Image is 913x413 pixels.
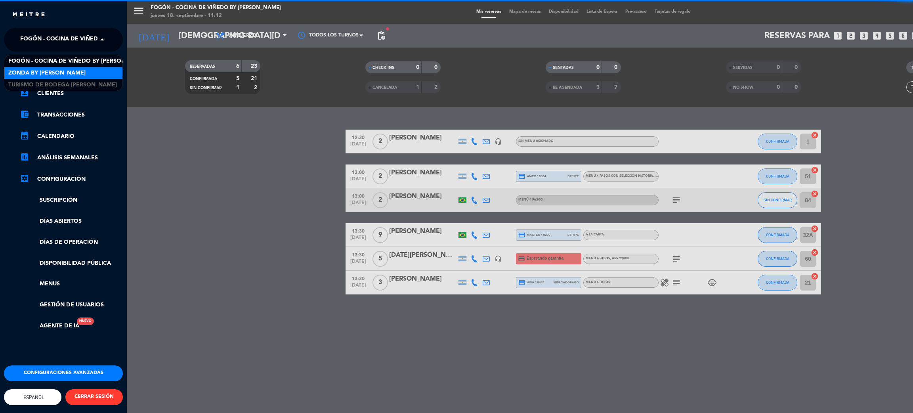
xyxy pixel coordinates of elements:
a: Disponibilidad pública [20,259,123,268]
i: settings_applications [20,174,29,183]
i: assessment [20,152,29,162]
div: Nuevo [77,317,94,325]
a: Agente de IANuevo [20,321,79,331]
a: Menus [20,279,123,289]
a: account_balance_walletTransacciones [20,110,123,120]
a: Suscripción [20,196,123,205]
i: account_box [20,88,29,98]
a: account_boxClientes [20,89,123,98]
a: Configuración [20,174,123,184]
span: Turismo de Bodega [PERSON_NAME] [8,80,117,90]
img: MEITRE [12,12,46,18]
span: Fogón - Cocina de viñedo by [PERSON_NAME] [8,57,147,66]
a: Días abiertos [20,217,123,226]
span: Español [21,394,44,400]
a: assessmentANÁLISIS SEMANALES [20,153,123,163]
button: CERRAR SESIÓN [65,389,123,405]
a: calendar_monthCalendario [20,132,123,141]
i: account_balance_wallet [20,109,29,119]
a: Gestión de usuarios [20,300,123,310]
span: Zonda by [PERSON_NAME] [8,69,86,78]
a: Días de Operación [20,238,123,247]
span: Fogón - Cocina de viñedo by [PERSON_NAME] [20,31,159,48]
button: Configuraciones avanzadas [4,365,123,381]
i: calendar_month [20,131,29,140]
